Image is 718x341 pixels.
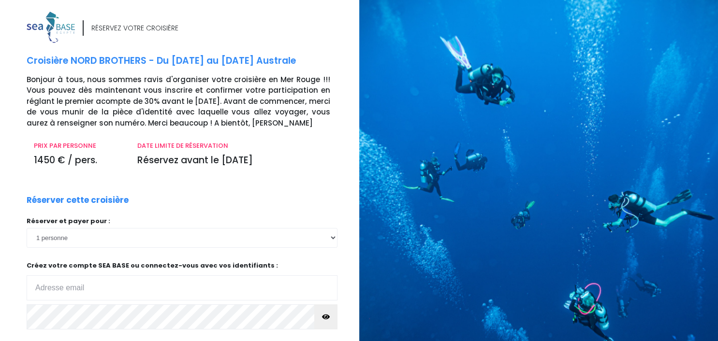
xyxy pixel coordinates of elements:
[27,74,352,129] p: Bonjour à tous, nous sommes ravis d'organiser votre croisière en Mer Rouge !!! Vous pouvez dès ma...
[27,275,337,300] input: Adresse email
[27,216,337,226] p: Réserver et payer pour :
[27,54,352,68] p: Croisière NORD BROTHERS - Du [DATE] au [DATE] Australe
[137,141,330,151] p: DATE LIMITE DE RÉSERVATION
[34,141,123,151] p: PRIX PAR PERSONNE
[27,12,75,43] img: logo_color1.png
[34,154,123,168] p: 1450 € / pers.
[27,261,337,301] p: Créez votre compte SEA BASE ou connectez-vous avec vos identifiants :
[137,154,330,168] p: Réservez avant le [DATE]
[27,194,129,207] p: Réserver cette croisière
[91,23,178,33] div: RÉSERVEZ VOTRE CROISIÈRE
